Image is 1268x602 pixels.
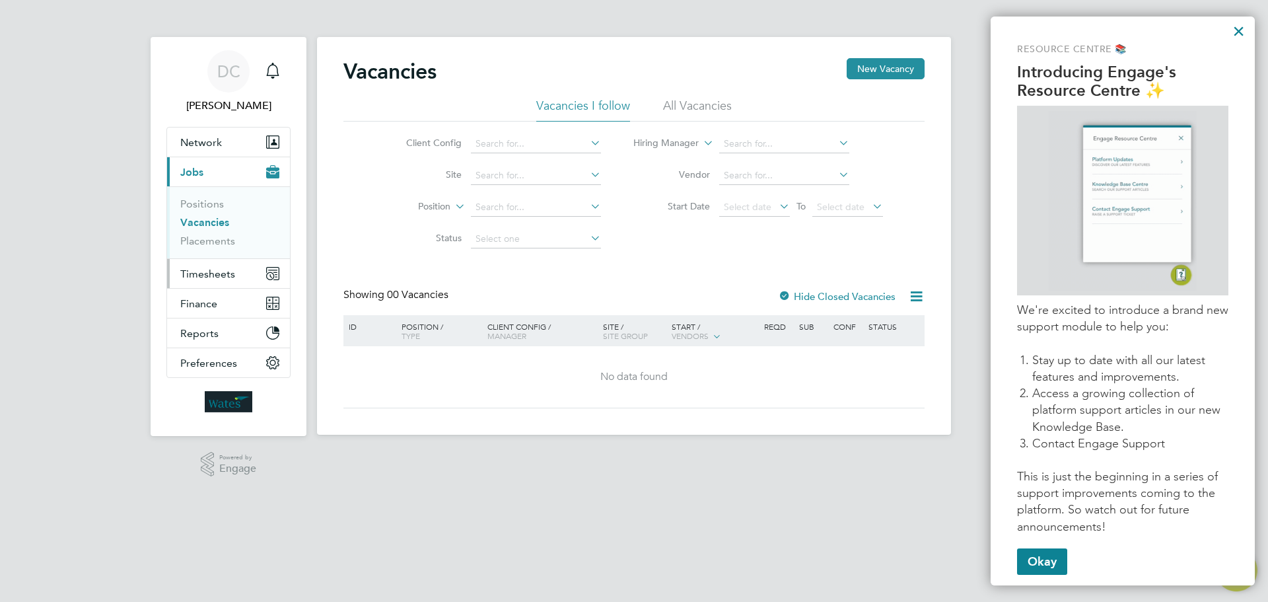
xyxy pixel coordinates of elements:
a: Go to home page [166,391,291,412]
div: Position / [392,315,484,347]
span: Select date [817,201,864,213]
label: Position [374,200,450,213]
span: Timesheets [180,268,235,280]
span: Powered by [219,452,256,463]
li: Access a growing collection of platform support articles in our new Knowledge Base. [1032,385,1228,435]
button: Close [1232,20,1245,42]
a: Vacancies [180,216,229,229]
p: Introducing Engage's [1017,63,1228,82]
span: Site Group [603,330,648,341]
div: Client Config / [484,315,600,347]
span: David Costello [166,98,291,114]
div: Sub [796,315,830,338]
a: Go to account details [166,50,291,114]
p: We're excited to introduce a brand new support module to help you: [1017,302,1228,335]
input: Select one [471,230,601,248]
img: GIF of Resource Centre being opened [1049,111,1197,290]
div: Start / [668,315,761,348]
div: ID [345,315,392,338]
span: Select date [724,201,771,213]
span: 00 Vacancies [387,288,448,301]
span: Engage [219,463,256,474]
label: Hiring Manager [623,137,699,150]
li: Contact Engage Support [1032,435,1228,452]
label: Status [386,232,462,244]
span: Vendors [672,330,709,341]
span: Network [180,136,222,149]
span: Manager [487,330,526,341]
img: wates-logo-retina.png [205,391,252,412]
input: Search for... [719,135,849,153]
input: Search for... [471,198,601,217]
span: Preferences [180,357,237,369]
nav: Main navigation [151,37,306,436]
a: Positions [180,198,224,210]
button: Okay [1017,548,1067,575]
li: Stay up to date with all our latest features and improvements. [1032,352,1228,385]
label: Site [386,169,462,180]
span: Finance [180,297,217,310]
span: Type [402,330,420,341]
input: Search for... [719,167,849,185]
h2: Vacancies [343,58,437,85]
div: Conf [830,315,864,338]
p: Resource Centre ✨ [1017,81,1228,100]
label: Start Date [634,200,710,212]
li: Vacancies I follow [536,98,630,122]
button: New Vacancy [847,58,925,79]
div: Reqd [761,315,795,338]
input: Search for... [471,167,601,185]
label: Hide Closed Vacancies [778,290,896,303]
div: No data found [345,370,923,384]
div: Showing [343,288,451,302]
span: DC [217,63,240,80]
div: Status [865,315,923,338]
span: Reports [180,327,219,340]
div: Site / [600,315,669,347]
p: Resource Centre 📚 [1017,43,1228,56]
input: Search for... [471,135,601,153]
li: All Vacancies [663,98,732,122]
span: Jobs [180,166,203,178]
span: To [792,198,810,215]
label: Vendor [634,169,710,180]
a: Placements [180,235,235,247]
p: This is just the beginning in a series of support improvements coming to the platform. So watch o... [1017,469,1228,535]
label: Client Config [386,137,462,149]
